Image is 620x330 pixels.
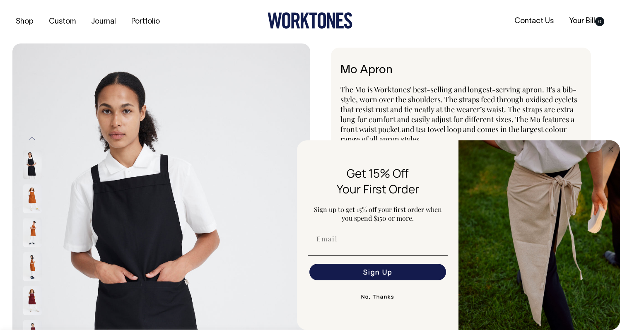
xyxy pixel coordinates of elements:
[23,184,42,213] img: rust
[511,14,557,28] a: Contact Us
[308,289,448,305] button: No, Thanks
[337,181,419,197] span: Your First Order
[23,286,42,315] img: burgundy
[12,15,37,29] a: Shop
[606,145,616,154] button: Close dialog
[309,231,446,247] input: Email
[128,15,163,29] a: Portfolio
[340,84,577,144] span: The Mo is Worktones' best-selling and longest-serving apron. It's a bib-style, worn over the shou...
[347,165,409,181] span: Get 15% Off
[458,140,620,330] img: 5e34ad8f-4f05-4173-92a8-ea475ee49ac9.jpeg
[297,140,620,330] div: FLYOUT Form
[340,64,582,77] h1: Mo Apron
[88,15,119,29] a: Journal
[23,150,42,179] img: black
[309,264,446,280] button: Sign Up
[26,129,39,148] button: Previous
[23,252,42,281] img: rust
[23,218,42,247] img: rust
[46,15,79,29] a: Custom
[314,205,442,222] span: Sign up to get 15% off your first order when you spend $150 or more.
[566,14,608,28] a: Your Bill0
[595,17,604,26] span: 0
